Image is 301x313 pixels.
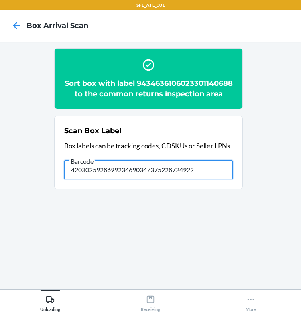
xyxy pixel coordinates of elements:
[141,292,160,312] div: Receiving
[69,157,95,165] span: Barcode
[100,290,201,312] button: Receiving
[40,292,60,312] div: Unloading
[64,126,121,136] h2: Scan Box Label
[246,292,256,312] div: More
[136,2,165,9] p: SFL_ATL_001
[201,290,301,312] button: More
[26,20,88,31] h4: Box Arrival Scan
[64,78,233,99] h2: Sort box with label 9434636106023301140688 to the common returns inspection area
[64,141,233,151] p: Box labels can be tracking codes, CDSKUs or Seller LPNs
[64,160,233,179] input: Barcode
